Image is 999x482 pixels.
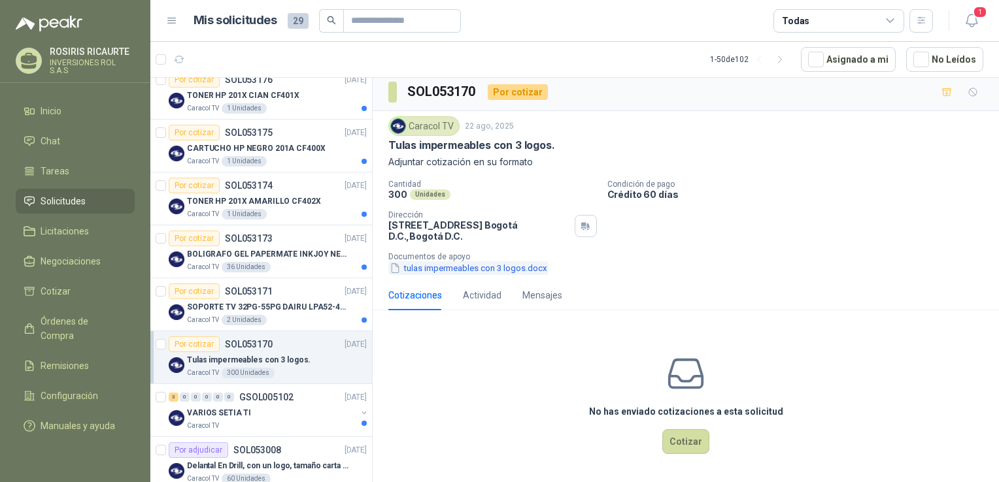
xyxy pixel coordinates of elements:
[388,138,554,152] p: Tulas impermeables con 3 logos.
[782,14,809,28] div: Todas
[589,404,783,419] h3: No has enviado cotizaciones a esta solicitud
[41,389,98,403] span: Configuración
[169,357,184,373] img: Company Logo
[662,429,709,454] button: Cotizar
[150,278,372,331] a: Por cotizarSOL053171[DATE] Company LogoSOPORTE TV 32PG-55PG DAIRU LPA52-446KIT2Caracol TV2 Unidades
[41,314,122,343] span: Órdenes de Compra
[50,59,135,74] p: INVERSIONES ROL S.A.S
[607,180,994,189] p: Condición de pago
[187,103,219,114] p: Caracol TV
[973,6,987,18] span: 1
[522,288,562,302] div: Mensajes
[169,336,220,352] div: Por cotizar
[169,125,220,140] div: Por cotizar
[187,407,251,419] p: VARIOS SETIA TI
[327,16,336,25] span: search
[222,315,267,325] div: 2 Unidades
[41,104,61,118] span: Inicio
[169,199,184,214] img: Company Logo
[169,410,184,426] img: Company Logo
[16,129,135,153] a: Chat
[345,285,367,298] p: [DATE]
[187,460,350,472] p: Delantal En Drill, con un logo, tamaño carta 1 tinta (Se envia enlacen, como referencia)
[463,288,501,302] div: Actividad
[202,393,212,402] div: 0
[222,209,267,219] div: 1 Unidades
[16,279,135,304] a: Cotizar
[345,338,367,351] p: [DATE]
[345,233,367,245] p: [DATE]
[388,210,569,219] p: Dirección
[225,287,273,296] p: SOL053171
[169,393,178,402] div: 3
[187,301,350,313] p: SOPORTE TV 32PG-55PG DAIRU LPA52-446KIT2
[16,219,135,244] a: Licitaciones
[906,47,983,72] button: No Leídos
[16,309,135,348] a: Órdenes de Compra
[239,393,294,402] p: GSOL005102
[388,219,569,242] p: [STREET_ADDRESS] Bogotá D.C. , Bogotá D.C.
[169,283,220,299] div: Por cotizar
[222,103,267,114] div: 1 Unidades
[169,442,228,458] div: Por adjudicar
[41,359,89,373] span: Remisiones
[187,89,299,102] p: TONER HP 201X CIAN CF401X
[169,146,184,161] img: Company Logo
[187,315,219,325] p: Caracol TV
[150,120,372,172] a: Por cotizarSOL053175[DATE] Company LogoCARTUCHO HP NEGRO 201A CF400XCaracol TV1 Unidades
[169,251,184,267] img: Company Logo
[169,389,369,431] a: 3 0 0 0 0 0 GSOL005102[DATE] Company LogoVARIOS SETIA TICaracol TV
[187,142,326,155] p: CARTUCHO HP NEGRO 201A CF400X
[222,156,267,167] div: 1 Unidades
[150,172,372,225] a: Por cotizarSOL053174[DATE] Company LogoTONER HP 201X AMARILLO CF402XCaracol TV1 Unidades
[41,164,69,178] span: Tareas
[41,194,86,208] span: Solicitudes
[169,93,184,108] img: Company Logo
[225,340,273,349] p: SOL053170
[41,134,60,148] span: Chat
[16,159,135,184] a: Tareas
[225,128,273,137] p: SOL053175
[41,254,101,268] span: Negociaciones
[407,82,477,102] h3: SOL053170
[410,189,450,200] div: Unidades
[233,445,281,455] p: SOL053008
[150,67,372,120] a: Por cotizarSOL053176[DATE] Company LogoTONER HP 201X CIAN CF401XCaracol TV1 Unidades
[16,99,135,123] a: Inicio
[16,413,135,438] a: Manuales y ayuda
[225,75,273,84] p: SOL053176
[187,368,219,378] p: Caracol TV
[150,331,372,384] a: Por cotizarSOL053170[DATE] Company LogoTulas impermeables con 3 logos.Caracol TV300 Unidades
[50,47,135,56] p: ROSIRIS RICAURTE
[213,393,223,402] div: 0
[388,116,460,136] div: Caracol TV
[169,178,220,193] div: Por cotizar
[169,463,184,479] img: Company Logo
[710,49,790,70] div: 1 - 50 de 102
[169,72,220,88] div: Por cotizar
[16,16,82,31] img: Logo peakr
[187,421,219,431] p: Caracol TV
[150,225,372,278] a: Por cotizarSOL053173[DATE] Company LogoBOLIGRAFO GEL PAPERMATE INKJOY NEGROCaracol TV36 Unidades
[345,74,367,86] p: [DATE]
[16,249,135,274] a: Negociaciones
[41,284,71,298] span: Cotizar
[391,119,405,133] img: Company Logo
[225,181,273,190] p: SOL053174
[187,262,219,272] p: Caracol TV
[288,13,309,29] span: 29
[169,304,184,320] img: Company Logo
[187,209,219,219] p: Caracol TV
[41,224,89,238] span: Licitaciones
[388,252,994,261] p: Documentos de apoyo
[345,180,367,192] p: [DATE]
[194,11,277,30] h1: Mis solicitudes
[16,383,135,408] a: Configuración
[388,261,549,275] button: tulas impermeables con 3 logos.docx
[960,9,983,33] button: 1
[187,156,219,167] p: Caracol TV
[345,444,367,457] p: [DATE]
[187,195,321,208] p: TONER HP 201X AMARILLO CF402X
[180,393,190,402] div: 0
[16,353,135,378] a: Remisiones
